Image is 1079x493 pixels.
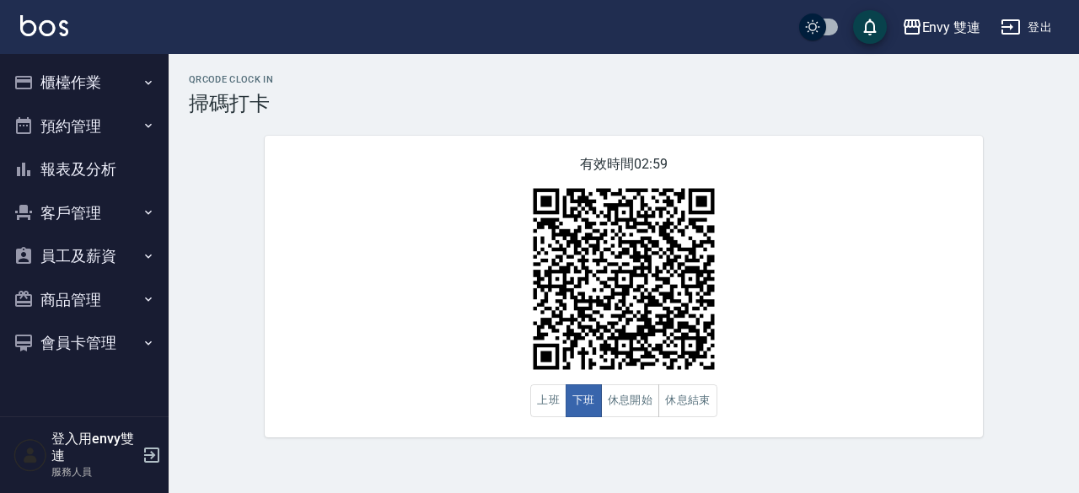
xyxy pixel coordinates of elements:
[922,17,981,38] div: Envy 雙連
[7,104,162,148] button: 預約管理
[189,92,1059,115] h3: 掃碼打卡
[7,321,162,365] button: 會員卡管理
[20,15,68,36] img: Logo
[530,384,566,417] button: 上班
[189,74,1059,85] h2: QRcode Clock In
[7,61,162,104] button: 櫃檯作業
[7,147,162,191] button: 報表及分析
[7,234,162,278] button: 員工及薪資
[51,464,137,480] p: 服務人員
[601,384,660,417] button: 休息開始
[265,136,983,437] div: 有效時間 02:59
[7,278,162,322] button: 商品管理
[13,438,47,472] img: Person
[994,12,1059,43] button: 登出
[566,384,602,417] button: 下班
[853,10,887,44] button: save
[658,384,717,417] button: 休息結束
[7,191,162,235] button: 客戶管理
[51,431,137,464] h5: 登入用envy雙連
[895,10,988,45] button: Envy 雙連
